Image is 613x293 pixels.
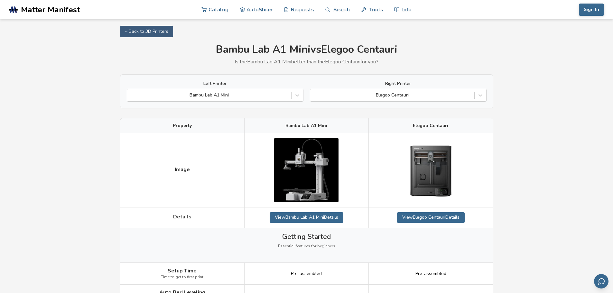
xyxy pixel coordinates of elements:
label: Right Printer [310,81,487,86]
img: Bambu Lab A1 Mini [274,138,339,202]
input: Elegoo Centauri [313,93,315,98]
span: Details [173,214,191,220]
img: Elegoo Centauri [399,138,463,202]
h1: Bambu Lab A1 Mini vs Elegoo Centauri [120,44,493,56]
span: Pre-assembled [415,271,446,276]
label: Left Printer [127,81,303,86]
span: Time to get to first print [161,275,203,279]
span: Pre-assembled [291,271,322,276]
span: Image [175,167,190,172]
span: Setup Time [168,268,197,274]
button: Send feedback via email [594,274,608,288]
a: ← Back to 3D Printers [120,26,173,37]
span: Getting Started [282,233,331,241]
a: ViewElegoo CentauriDetails [397,212,465,223]
span: Property [173,123,192,128]
span: Bambu Lab A1 Mini [285,123,327,128]
span: Matter Manifest [21,5,80,14]
p: Is the Bambu Lab A1 Mini better than the Elegoo Centauri for you? [120,59,493,65]
span: Essential features for beginners [278,244,335,249]
span: Elegoo Centauri [413,123,448,128]
button: Sign In [579,4,604,16]
input: Bambu Lab A1 Mini [130,93,132,98]
a: ViewBambu Lab A1 MiniDetails [270,212,343,223]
